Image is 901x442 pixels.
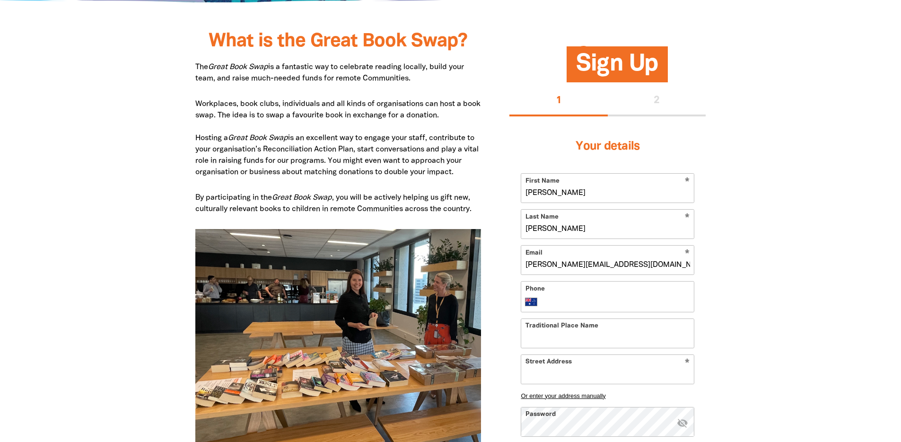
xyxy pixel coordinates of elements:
p: By participating in the , you will be actively helping us gift new, culturally relevant books to ... [195,192,481,215]
em: Great Book Swap [272,194,332,201]
button: Stage 1 [509,86,608,116]
em: Great Book Swap [208,64,268,71]
p: Workplaces, book clubs, individuals and all kinds of organisations can host a book swap. The idea... [195,98,481,178]
span: Sign Up [576,53,658,82]
p: The is a fantastic way to celebrate reading locally, build your team, and raise much-needed funds... [195,62,481,84]
span: What is the Great Book Swap? [209,33,467,50]
h3: Your details [521,128,694,166]
button: Or enter your address manually [521,392,694,399]
button: visibility_off [677,417,688,430]
i: Hide password [677,417,688,428]
em: Great Book Swap [228,135,288,141]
